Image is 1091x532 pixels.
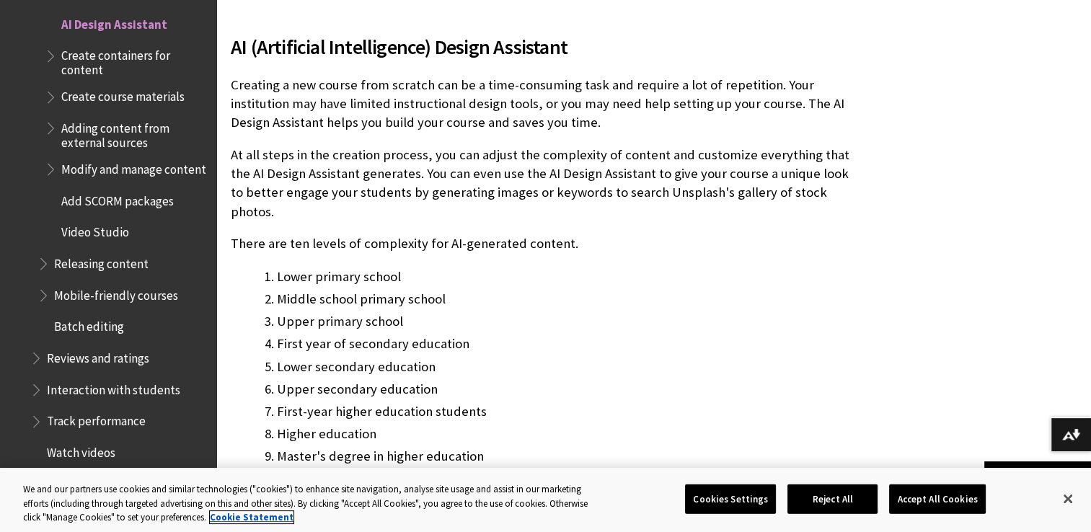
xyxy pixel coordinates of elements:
p: Creating a new course from scratch can be a time-consuming task and require a lot of repetition. ... [231,76,863,133]
li: Middle school primary school [277,289,863,309]
span: Mobile-friendly courses [54,283,178,303]
div: We and our partners use cookies and similar technologies ("cookies") to enhance site navigation, ... [23,482,600,525]
span: Reviews and ratings [47,346,149,365]
button: Close [1052,483,1084,515]
span: Interaction with students [47,378,180,397]
li: Lower primary school [277,267,863,287]
span: Video Studio [61,221,129,240]
li: First year of secondary education [277,334,863,354]
h2: AI (Artificial Intelligence) Design Assistant [231,14,863,62]
button: Accept All Cookies [889,484,985,514]
span: Batch editing [54,315,124,334]
span: Adding content from external sources [61,116,206,150]
span: Releasing content [54,252,149,271]
li: Higher education [277,424,863,444]
p: There are ten levels of complexity for AI-generated content. [231,234,863,253]
button: Reject All [787,484,878,514]
font: Back to Top [1014,467,1077,482]
span: Track performance [47,409,146,429]
li: Lower secondary education [277,357,863,377]
span: Create course materials [61,85,185,105]
span: Create containers for content [61,44,206,78]
span: Add SCORM packages [61,189,174,208]
li: Upper primary school [277,311,863,332]
a: More information about your privacy, opens in a new tab [210,511,293,523]
span: Watch videos [47,440,115,460]
p: At all steps in the creation process, you can adjust the complexity of content and customize ever... [231,146,863,221]
a: Back to Top [984,461,1091,488]
span: AI Design Assistant [61,12,167,32]
li: Upper secondary education [277,379,863,399]
li: First-year higher education students [277,402,863,422]
span: Modify and manage content [61,157,206,177]
li: Master's degree in higher education [277,446,863,466]
button: Cookies Settings [685,484,776,514]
